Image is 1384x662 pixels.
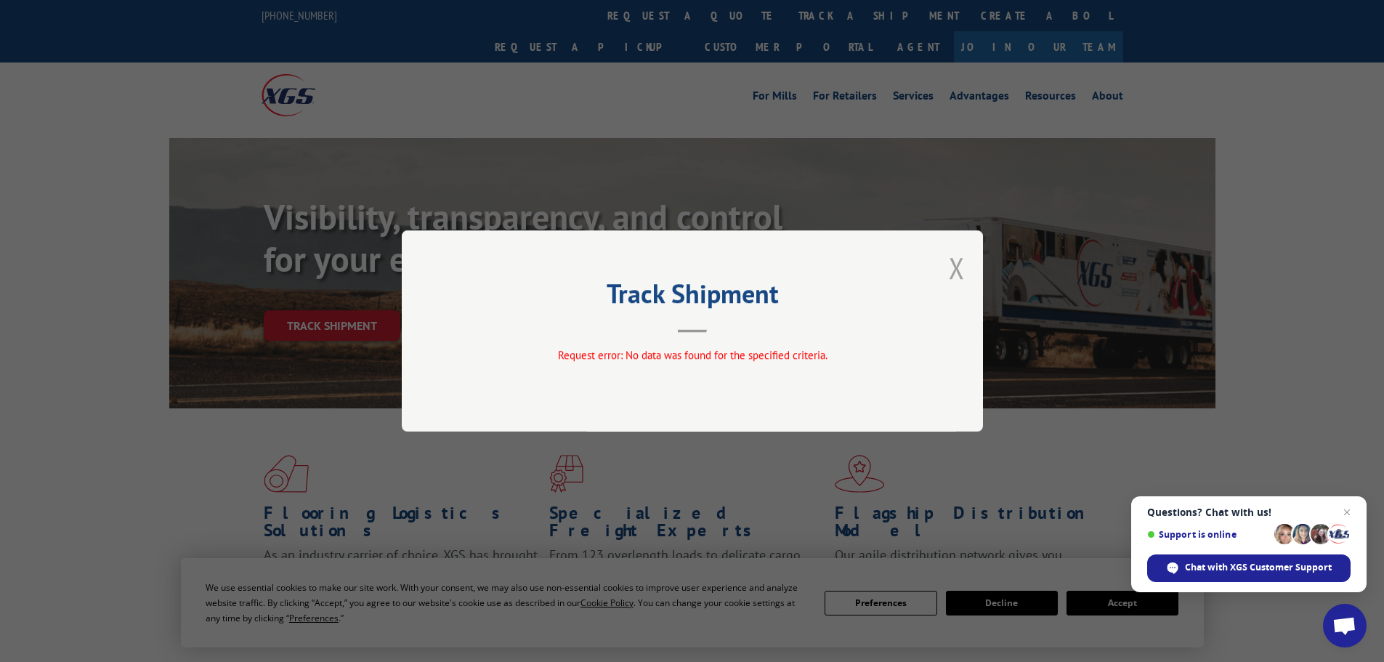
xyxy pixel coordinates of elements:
button: Close modal [949,249,965,287]
span: Chat with XGS Customer Support [1185,561,1332,574]
span: Questions? Chat with us! [1147,506,1351,518]
a: Open chat [1323,604,1367,647]
span: Request error: No data was found for the specified criteria. [557,348,827,362]
span: Chat with XGS Customer Support [1147,554,1351,582]
span: Support is online [1147,529,1269,540]
h2: Track Shipment [474,283,910,311]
